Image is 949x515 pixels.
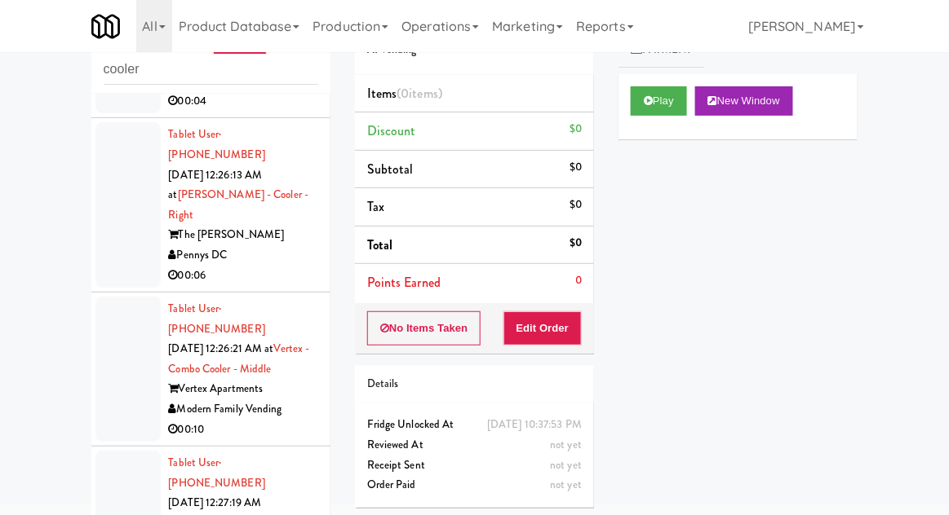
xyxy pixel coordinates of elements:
[575,271,582,291] div: 0
[550,457,582,473] span: not yet
[169,187,309,222] a: [PERSON_NAME] - Cooler - Right
[631,86,687,116] button: Play
[169,301,265,337] a: Tablet User· [PHONE_NUMBER]
[169,341,310,376] a: Vertex - Combo Cooler - Middle
[487,415,582,435] div: [DATE] 10:37:53 PM
[169,455,265,491] a: Tablet User· [PHONE_NUMBER]
[169,225,318,245] div: The [PERSON_NAME]
[169,379,318,399] div: Vertex Apartments
[367,456,582,476] div: Receipt Sent
[367,311,481,346] button: No Items Taken
[367,235,393,254] span: Total
[397,84,442,103] span: (0 )
[367,84,442,103] span: Items
[367,160,414,178] span: Subtotal
[169,126,265,162] a: Tablet User· [PHONE_NUMBER]
[550,477,582,492] span: not yet
[570,119,582,139] div: $0
[570,233,582,253] div: $0
[503,311,583,346] button: Edit Order
[169,420,318,440] div: 00:10
[169,167,263,203] span: [DATE] 12:26:13 AM at
[169,399,318,420] div: Modern Family Vending
[169,301,265,337] span: · [PHONE_NUMBER]
[367,415,582,435] div: Fridge Unlocked At
[169,126,265,162] span: · [PHONE_NUMBER]
[367,374,582,394] div: Details
[169,455,265,491] span: · [PHONE_NUMBER]
[169,245,318,266] div: Pennys DC
[367,197,384,216] span: Tax
[91,12,120,41] img: Micromart
[169,91,318,112] div: 00:04
[410,84,439,103] ng-pluralize: items
[570,157,582,178] div: $0
[169,266,318,286] div: 00:06
[367,121,416,140] span: Discount
[367,44,582,56] h5: AI Vending
[91,293,330,447] li: Tablet User· [PHONE_NUMBER][DATE] 12:26:21 AM atVertex - Combo Cooler - MiddleVertex ApartmentsMo...
[367,435,582,456] div: Reviewed At
[550,437,582,452] span: not yet
[695,86,793,116] button: New Window
[104,55,318,85] input: Search vision orders
[367,475,582,495] div: Order Paid
[91,118,330,293] li: Tablet User· [PHONE_NUMBER][DATE] 12:26:13 AM at[PERSON_NAME] - Cooler - RightThe [PERSON_NAME]Pe...
[367,273,441,292] span: Points Earned
[570,195,582,215] div: $0
[169,341,274,356] span: [DATE] 12:26:21 AM at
